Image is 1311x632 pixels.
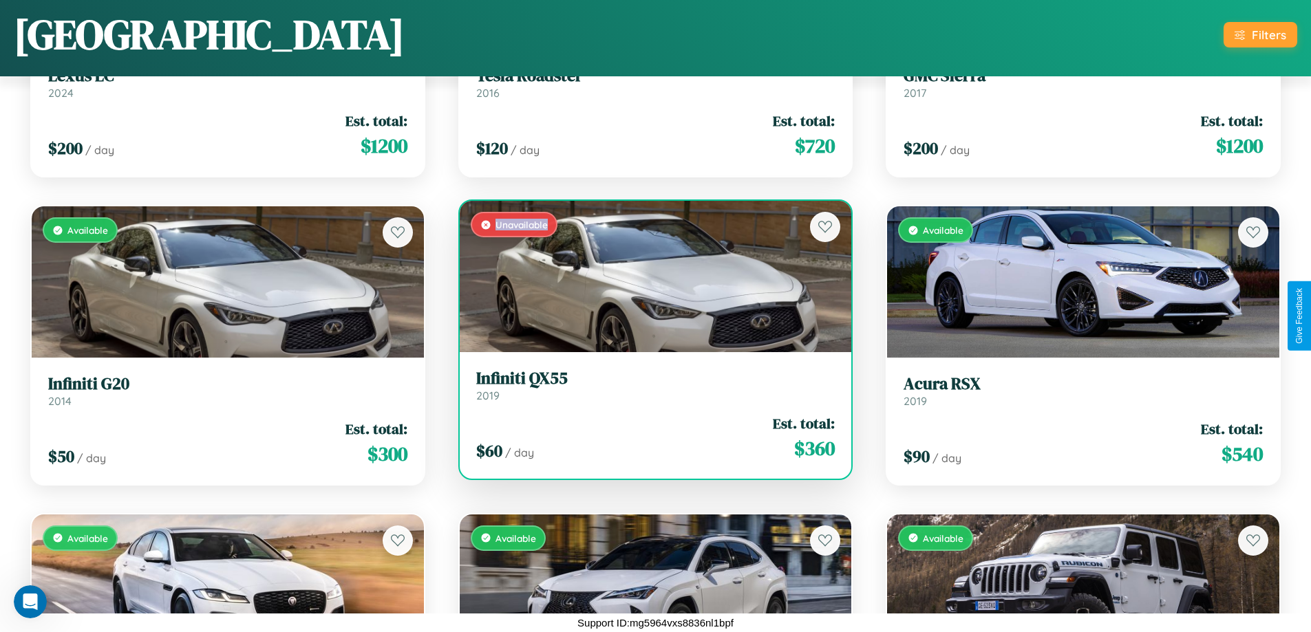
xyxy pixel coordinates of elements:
span: $ 360 [794,435,835,462]
span: $ 1200 [1216,132,1263,160]
span: Unavailable [495,219,548,230]
span: / day [77,451,106,465]
h3: GMC Sierra [904,66,1263,86]
span: $ 540 [1222,440,1263,468]
iframe: Intercom live chat [14,585,47,618]
span: Available [923,532,963,544]
a: Tesla Roadster2016 [476,66,835,100]
h3: Lexus LC [48,66,407,86]
span: Est. total: [1201,111,1263,131]
span: $ 720 [795,132,835,160]
a: Infiniti QX552019 [476,369,835,402]
span: Available [67,224,108,236]
span: 2019 [476,389,500,402]
span: / day [941,143,970,157]
a: Infiniti G202014 [48,374,407,408]
a: Lexus LC2024 [48,66,407,100]
a: GMC Sierra2017 [904,66,1263,100]
span: 2019 [904,394,927,408]
span: 2014 [48,394,72,408]
span: / day [505,446,534,459]
div: Give Feedback [1294,288,1304,344]
h3: Acura RSX [904,374,1263,394]
button: Filters [1224,22,1297,47]
span: $ 60 [476,439,502,462]
span: Est. total: [1201,419,1263,439]
span: Est. total: [345,111,407,131]
h3: Infiniti G20 [48,374,407,394]
span: 2017 [904,86,926,100]
span: 2016 [476,86,500,100]
span: Available [923,224,963,236]
span: Est. total: [773,111,835,131]
span: $ 50 [48,445,74,468]
span: / day [85,143,114,157]
h3: Tesla Roadster [476,66,835,86]
span: Available [495,532,536,544]
span: / day [511,143,540,157]
span: $ 120 [476,137,508,160]
div: Filters [1252,28,1286,42]
span: Est. total: [773,413,835,433]
p: Support ID: mg5964vxs8836nl1bpf [577,613,734,632]
a: Acura RSX2019 [904,374,1263,408]
span: $ 90 [904,445,930,468]
span: 2024 [48,86,74,100]
span: $ 300 [367,440,407,468]
span: $ 200 [904,137,938,160]
h1: [GEOGRAPHIC_DATA] [14,6,405,63]
span: $ 1200 [361,132,407,160]
span: $ 200 [48,137,83,160]
span: Est. total: [345,419,407,439]
span: Available [67,532,108,544]
span: / day [932,451,961,465]
h3: Infiniti QX55 [476,369,835,389]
